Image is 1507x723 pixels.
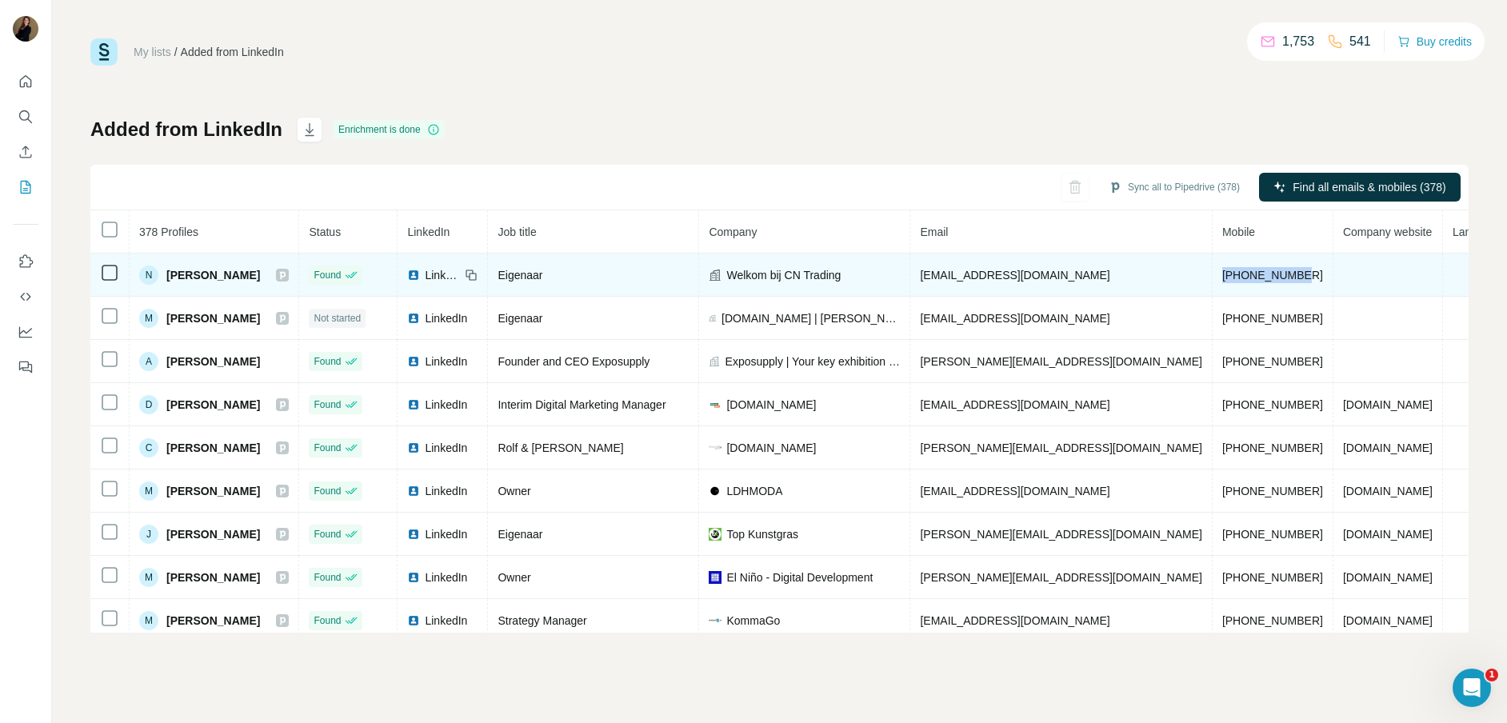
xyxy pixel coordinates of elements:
span: [EMAIL_ADDRESS][DOMAIN_NAME] [920,312,1109,325]
span: Email [920,226,948,238]
span: Rolf & [PERSON_NAME] [498,441,623,454]
button: Search [13,102,38,131]
span: [PERSON_NAME] [166,613,260,629]
span: LinkedIn [425,613,467,629]
span: Top Kunstgras [726,526,798,542]
p: 541 [1349,32,1371,51]
span: Found [314,268,341,282]
button: Use Surfe on LinkedIn [13,247,38,276]
span: [PHONE_NUMBER] [1222,528,1323,541]
span: [EMAIL_ADDRESS][DOMAIN_NAME] [920,485,1109,497]
button: Quick start [13,67,38,96]
span: [EMAIL_ADDRESS][DOMAIN_NAME] [920,269,1109,282]
div: M [139,309,158,328]
span: [PHONE_NUMBER] [1222,441,1323,454]
span: Welkom bij CN Trading [726,267,841,283]
span: Interim Digital Marketing Manager [498,398,666,411]
span: Eigenaar [498,528,542,541]
span: Found [314,570,341,585]
img: company-logo [709,485,722,497]
span: [PERSON_NAME][EMAIL_ADDRESS][DOMAIN_NAME] [920,355,1201,368]
span: [PERSON_NAME] [166,440,260,456]
span: Status [309,226,341,238]
span: [DOMAIN_NAME] [1343,528,1433,541]
span: [DOMAIN_NAME] [1343,485,1433,497]
img: company-logo [709,441,722,454]
img: LinkedIn logo [407,355,420,368]
span: [PERSON_NAME] [166,267,260,283]
span: [DOMAIN_NAME] | [PERSON_NAME] & [PERSON_NAME] [722,310,900,326]
span: LinkedIn [407,226,450,238]
div: Added from LinkedIn [181,44,284,60]
span: [PERSON_NAME] [166,354,260,369]
span: [PHONE_NUMBER] [1222,614,1323,627]
button: Sync all to Pipedrive (378) [1097,175,1251,199]
div: D [139,395,158,414]
div: M [139,568,158,587]
span: [DOMAIN_NAME] [1343,571,1433,584]
span: Owner [498,485,530,497]
span: [EMAIL_ADDRESS][DOMAIN_NAME] [920,398,1109,411]
img: company-logo [709,614,722,627]
img: LinkedIn logo [407,398,420,411]
span: LinkedIn [425,569,467,585]
span: KommaGo [726,613,780,629]
img: LinkedIn logo [407,614,420,627]
span: [PHONE_NUMBER] [1222,269,1323,282]
a: My lists [134,46,171,58]
span: 1 [1485,669,1498,681]
button: Enrich CSV [13,138,38,166]
span: Company website [1343,226,1432,238]
span: Found [314,397,341,412]
img: LinkedIn logo [407,312,420,325]
img: LinkedIn logo [407,571,420,584]
span: Eigenaar [498,312,542,325]
iframe: Intercom live chat [1453,669,1491,707]
p: 1,753 [1282,32,1314,51]
span: [DOMAIN_NAME] [726,397,816,413]
span: [PHONE_NUMBER] [1222,571,1323,584]
span: [DOMAIN_NAME] [726,440,816,456]
span: [PHONE_NUMBER] [1222,312,1323,325]
button: Feedback [13,353,38,381]
button: Buy credits [1397,30,1472,53]
span: LinkedIn [425,267,460,283]
span: Not started [314,311,361,326]
img: Surfe Logo [90,38,118,66]
span: [PHONE_NUMBER] [1222,485,1323,497]
span: [DOMAIN_NAME] [1343,614,1433,627]
span: LinkedIn [425,483,467,499]
span: Founder and CEO Exposupply [498,355,650,368]
div: M [139,481,158,501]
span: LinkedIn [425,397,467,413]
span: [PERSON_NAME][EMAIL_ADDRESS][DOMAIN_NAME] [920,528,1201,541]
div: N [139,266,158,285]
span: Company [709,226,757,238]
span: Landline [1453,226,1495,238]
span: Job title [498,226,536,238]
span: [PHONE_NUMBER] [1222,398,1323,411]
span: [PERSON_NAME] [166,483,260,499]
span: Mobile [1222,226,1255,238]
button: Dashboard [13,318,38,346]
span: [PERSON_NAME] [166,526,260,542]
img: company-logo [709,398,722,411]
img: Avatar [13,16,38,42]
span: [PERSON_NAME] [166,397,260,413]
button: My lists [13,173,38,202]
span: [PERSON_NAME] [166,569,260,585]
span: LinkedIn [425,440,467,456]
span: Found [314,441,341,455]
span: El Niño - Digital Development [726,569,873,585]
div: C [139,438,158,457]
span: [PERSON_NAME][EMAIL_ADDRESS][DOMAIN_NAME] [920,571,1201,584]
img: company-logo [709,528,722,541]
span: Strategy Manager [498,614,586,627]
span: [EMAIL_ADDRESS][DOMAIN_NAME] [920,614,1109,627]
span: Found [314,484,341,498]
span: LinkedIn [425,526,467,542]
div: J [139,525,158,544]
div: Enrichment is done [334,120,445,139]
span: [PHONE_NUMBER] [1222,355,1323,368]
span: Exposupply | Your key exhibition partner [726,354,901,369]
